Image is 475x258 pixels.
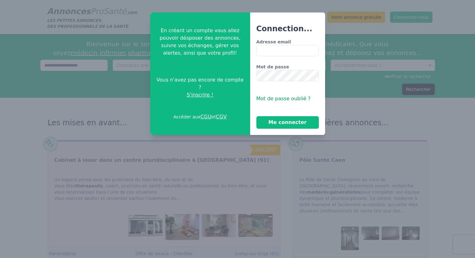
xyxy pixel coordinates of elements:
[200,114,211,120] a: CGU
[187,91,213,99] span: S'inscrire !
[256,64,319,70] label: Mot de passe
[256,116,319,129] button: Me connecter
[216,114,227,120] a: CGV
[256,24,319,34] h3: Connection...
[173,113,227,121] p: Accéder aux et
[155,76,245,91] span: Vous n'avez pas encore de compte ?
[155,27,245,57] p: En créant un compte vous allez pouvoir désposer des annonces, suivre vos échanges, gérer vos aler...
[256,39,319,45] label: Adresse email
[256,96,311,102] span: Mot de passe oublié ?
